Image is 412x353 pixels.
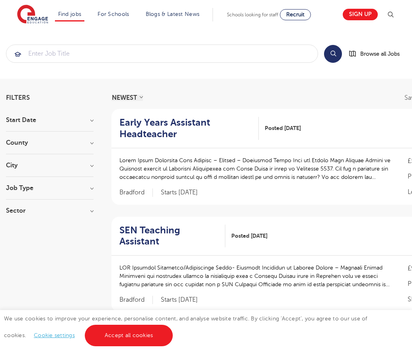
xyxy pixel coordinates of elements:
div: Submit [6,45,318,63]
a: Browse all Jobs [348,49,406,58]
h2: SEN Teaching Assistant [119,225,219,248]
span: Bradford [119,188,153,197]
h3: Job Type [6,185,94,191]
p: Starts [DATE] [161,296,198,304]
h3: County [6,140,94,146]
a: Early Years Assistant Headteacher [119,117,259,140]
img: Engage Education [17,5,48,25]
span: Posted [DATE] [265,124,301,132]
a: Sign up [343,9,378,20]
a: Blogs & Latest News [146,11,200,17]
a: Recruit [280,9,311,20]
a: SEN Teaching Assistant [119,225,225,248]
h3: Sector [6,208,94,214]
h2: Early Years Assistant Headteacher [119,117,252,140]
a: For Schools [98,11,129,17]
p: Starts [DATE] [161,188,198,197]
a: Find jobs [58,11,82,17]
h3: City [6,162,94,169]
input: Submit [6,45,318,62]
p: Lorem Ipsum Dolorsita Cons Adipisc – Elitsed – Doeiusmod Tempo Inci utl Etdolo Magn Aliquae Admin... [119,156,392,181]
span: Bradford [119,296,153,304]
span: Browse all Jobs [360,49,400,58]
span: We use cookies to improve your experience, personalise content, and analyse website traffic. By c... [4,316,367,338]
span: Recruit [286,12,305,17]
span: Posted [DATE] [231,232,268,240]
span: Schools looking for staff [227,12,278,17]
span: Filters [6,95,30,101]
h3: Start Date [6,117,94,123]
button: Search [324,45,342,63]
a: Accept all cookies [85,325,173,346]
p: LOR Ipsumdol Sitametco/Adipiscinge Seddo- Eiusmodt Incididun ut Laboree Dolore – Magnaali Enimad ... [119,264,392,289]
a: Cookie settings [34,332,75,338]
